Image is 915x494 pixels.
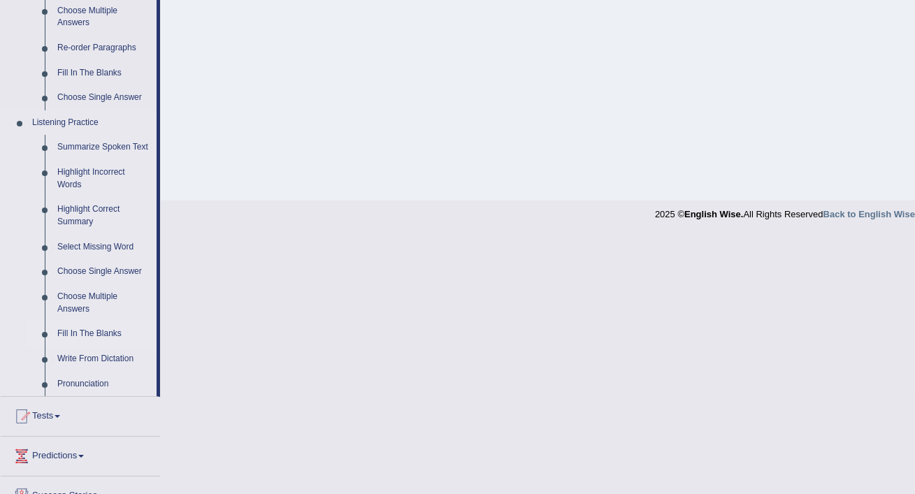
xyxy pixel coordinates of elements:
a: Pronunciation [51,372,157,397]
a: Highlight Correct Summary [51,197,157,234]
a: Highlight Incorrect Words [51,160,157,197]
strong: English Wise. [684,209,743,219]
a: Choose Single Answer [51,259,157,284]
a: Back to English Wise [823,209,915,219]
a: Tests [1,397,160,432]
a: Re-order Paragraphs [51,36,157,61]
a: Listening Practice [26,110,157,136]
a: Summarize Spoken Text [51,135,157,160]
a: Choose Multiple Answers [51,284,157,321]
a: Fill In The Blanks [51,61,157,86]
a: Select Missing Word [51,235,157,260]
a: Choose Single Answer [51,85,157,110]
a: Predictions [1,437,160,472]
a: Fill In The Blanks [51,321,157,347]
div: 2025 © All Rights Reserved [655,201,915,221]
a: Write From Dictation [51,347,157,372]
